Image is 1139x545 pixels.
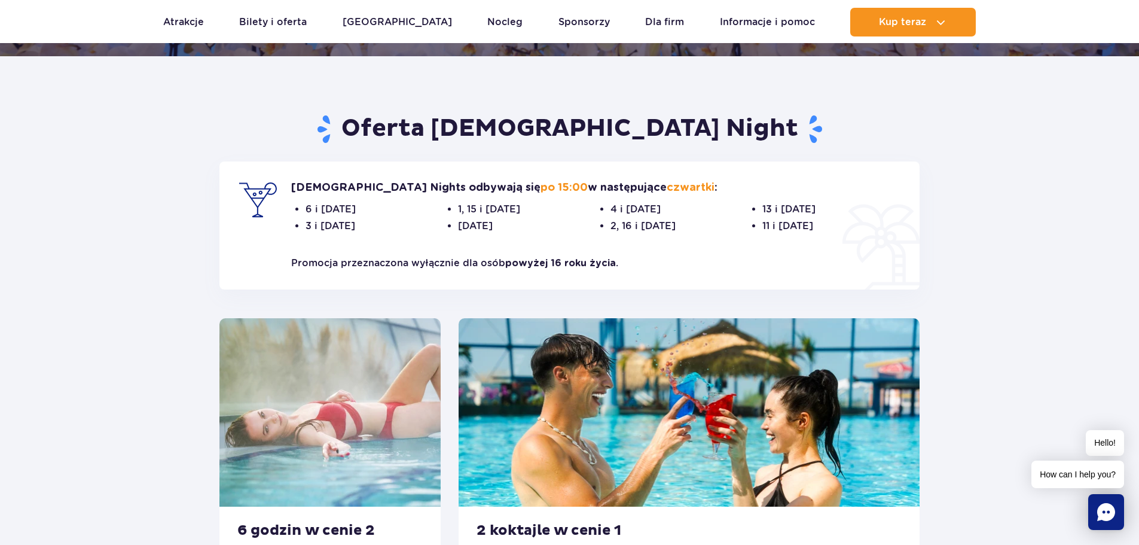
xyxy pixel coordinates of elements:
[610,202,749,217] span: 4 i [DATE]
[458,219,596,233] span: [DATE]
[850,8,976,36] button: Kup teraz
[667,182,714,193] strong: czwartki
[762,202,900,217] span: 13 i [DATE]
[477,522,902,540] h3: 2 koktajle w cenie 1
[219,318,441,507] img: 6 godzin w cenie 2
[306,202,444,217] span: 6 i [DATE]
[762,219,900,233] span: 11 i [DATE]
[291,181,900,195] p: [DEMOGRAPHIC_DATA] Nights odbywają się w następujące :
[239,8,307,36] a: Bilety i oferta
[720,8,815,36] a: Informacje i pomoc
[306,219,444,233] span: 3 i [DATE]
[487,8,523,36] a: Nocleg
[163,8,204,36] a: Atrakcje
[645,8,684,36] a: Dla firm
[541,182,588,193] strong: po 15:00
[879,17,926,28] span: Kup teraz
[1088,494,1124,530] div: Chat
[237,522,423,540] h3: 6 godzin w cenie 2
[458,202,596,217] span: 1, 15 i [DATE]
[505,258,616,268] strong: powyżej 16 roku życia
[1086,430,1124,456] span: Hello!
[219,114,920,145] h2: Oferta [DEMOGRAPHIC_DATA] Night
[291,256,900,270] p: Promocja przeznaczona wyłącznie dla osób .
[343,8,452,36] a: [GEOGRAPHIC_DATA]
[459,318,920,507] img: 2 koktajle w cenie 1
[610,219,749,233] span: 2, 16 i [DATE]
[1031,461,1124,488] span: How can I help you?
[558,8,610,36] a: Sponsorzy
